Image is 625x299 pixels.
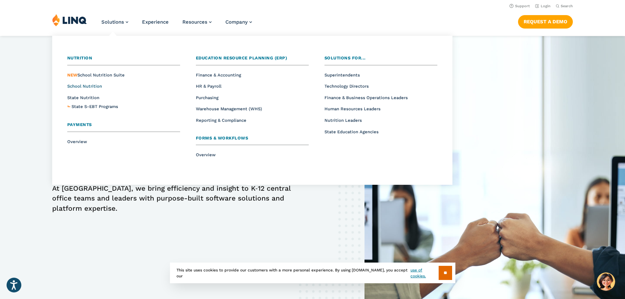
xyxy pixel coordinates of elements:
img: LINQ | K‑12 Software [52,14,87,26]
a: Overview [67,139,87,144]
a: Finance & Business Operations Leaders [324,95,408,100]
a: Warehouse Management (WHS) [196,106,262,111]
a: HR & Payroll [196,84,221,89]
span: Education Resource Planning (ERP) [196,55,287,60]
a: Technology Directors [324,84,369,89]
span: NEW [67,73,77,77]
a: Support [510,4,530,8]
a: State Nutrition [67,95,99,100]
p: At [GEOGRAPHIC_DATA], we bring efficiency and insight to K‑12 central office teams and leaders wi... [52,183,299,213]
span: State S-EBT Programs [72,104,118,109]
span: Forms & Workflows [196,136,248,140]
span: Nutrition [67,55,93,60]
span: Payments [67,122,92,127]
a: Superintendents [324,73,360,77]
a: Purchasing [196,95,219,100]
a: Overview [196,152,216,157]
a: NEWSchool Nutrition Suite [67,73,125,77]
button: Hello, have a question? Let’s chat. [597,272,615,291]
a: State Education Agencies [324,129,379,134]
span: Solutions [101,19,124,25]
span: Search [561,4,573,8]
a: Education Resource Planning (ERP) [196,55,309,65]
a: Nutrition [67,55,180,65]
div: This site uses cookies to provide our customers with a more personal experience. By using [DOMAIN... [170,263,455,283]
a: Solutions for... [324,55,437,65]
a: School Nutrition [67,84,102,89]
a: Forms & Workflows [196,135,309,145]
nav: Button Navigation [518,14,573,28]
a: Company [225,19,252,25]
a: Finance & Accounting [196,73,241,77]
a: Solutions [101,19,128,25]
a: Reporting & Compliance [196,118,246,123]
a: Request a Demo [518,15,573,28]
a: State S-EBT Programs [72,103,118,110]
button: Open Search Bar [556,4,573,9]
span: Solutions for... [324,55,366,60]
a: Experience [142,19,169,25]
span: School Nutrition Suite [67,73,125,77]
a: Resources [182,19,212,25]
a: Payments [67,121,180,132]
a: Human Resources Leaders [324,106,381,111]
span: Resources [182,19,207,25]
a: use of cookies. [410,267,438,279]
nav: Primary Navigation [101,14,252,35]
span: Company [225,19,248,25]
a: Nutrition Leaders [324,118,362,123]
a: Login [535,4,551,8]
